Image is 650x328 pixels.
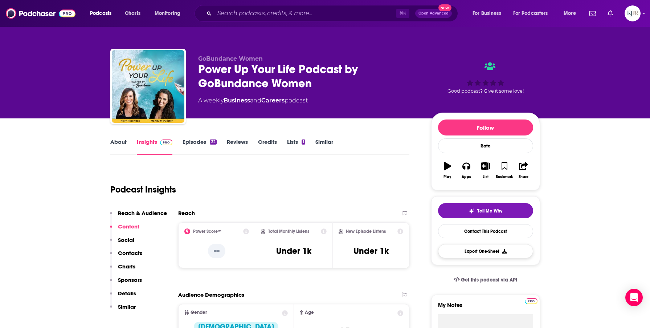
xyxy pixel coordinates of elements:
[513,8,548,19] span: For Podcasters
[201,5,465,22] div: Search podcasts, credits, & more...
[496,175,513,179] div: Bookmark
[525,297,537,304] a: Pro website
[110,210,167,223] button: Reach & Audience
[110,184,176,195] h1: Podcast Insights
[198,55,263,62] span: GoBundance Women
[193,229,221,234] h2: Power Score™
[514,157,533,183] button: Share
[447,88,524,94] span: Good podcast? Give it some love!
[208,244,225,258] p: --
[155,8,180,19] span: Monitoring
[110,250,142,263] button: Contacts
[508,8,559,19] button: open menu
[118,210,167,216] p: Reach & Audience
[418,12,449,15] span: Open Advanced
[438,138,533,153] div: Rate
[287,138,305,155] a: Lists1
[443,175,451,179] div: Play
[137,138,173,155] a: InsightsPodchaser Pro
[346,229,386,234] h2: New Episode Listens
[178,291,244,298] h2: Audience Demographics
[178,210,195,216] h2: Reach
[564,8,576,19] span: More
[438,244,533,258] button: Export One-Sheet
[625,5,641,21] span: Logged in as KJPRpodcast
[448,271,523,289] a: Get this podcast via API
[118,303,136,310] p: Similar
[469,208,474,214] img: tell me why sparkle
[415,9,452,18] button: Open AdvancedNew
[495,157,514,183] button: Bookmark
[198,96,308,105] div: A weekly podcast
[118,263,135,270] p: Charts
[625,289,643,306] div: Open Intercom Messenger
[438,301,533,314] label: My Notes
[625,5,641,21] img: User Profile
[160,139,173,145] img: Podchaser Pro
[120,8,145,19] a: Charts
[110,290,136,303] button: Details
[438,4,451,11] span: New
[85,8,121,19] button: open menu
[467,8,510,19] button: open menu
[118,223,139,230] p: Content
[302,139,305,145] div: 1
[110,303,136,317] button: Similar
[110,223,139,236] button: Content
[462,175,471,179] div: Apps
[461,277,517,283] span: Get this podcast via API
[586,7,599,20] a: Show notifications dropdown
[438,203,533,218] button: tell me why sparkleTell Me Why
[118,236,134,243] p: Social
[224,97,250,104] a: Business
[118,250,142,256] p: Contacts
[261,97,285,104] a: Careers
[118,276,142,283] p: Sponsors
[438,157,457,183] button: Play
[525,298,537,304] img: Podchaser Pro
[227,138,248,155] a: Reviews
[110,263,135,276] button: Charts
[110,236,134,250] button: Social
[210,139,216,145] div: 32
[268,229,309,234] h2: Total Monthly Listens
[125,8,140,19] span: Charts
[519,175,528,179] div: Share
[258,138,277,155] a: Credits
[118,290,136,297] p: Details
[191,310,207,315] span: Gender
[110,276,142,290] button: Sponsors
[353,246,389,256] h3: Under 1k
[477,208,502,214] span: Tell Me Why
[438,224,533,238] a: Contact This Podcast
[315,138,333,155] a: Similar
[250,97,261,104] span: and
[90,8,111,19] span: Podcasts
[214,8,396,19] input: Search podcasts, credits, & more...
[112,50,184,123] img: Power Up Your Life Podcast by GoBundance Women
[483,175,488,179] div: List
[183,138,216,155] a: Episodes32
[396,9,409,18] span: ⌘ K
[476,157,495,183] button: List
[438,120,533,135] button: Follow
[431,55,540,100] div: Good podcast? Give it some love!
[625,5,641,21] button: Show profile menu
[305,310,314,315] span: Age
[276,246,311,256] h3: Under 1k
[6,7,75,20] img: Podchaser - Follow, Share and Rate Podcasts
[457,157,476,183] button: Apps
[473,8,501,19] span: For Business
[605,7,616,20] a: Show notifications dropdown
[150,8,190,19] button: open menu
[559,8,585,19] button: open menu
[110,138,127,155] a: About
